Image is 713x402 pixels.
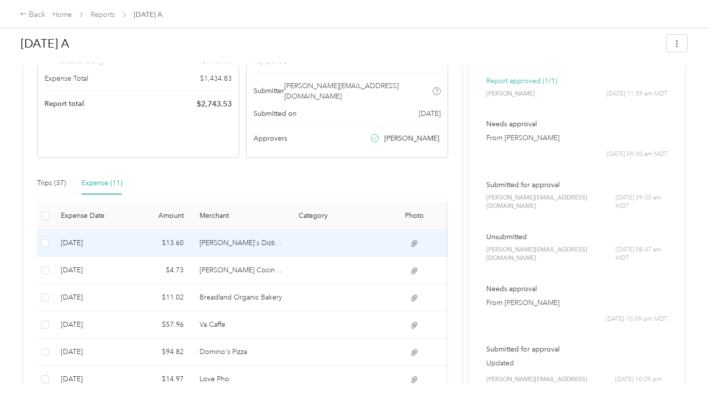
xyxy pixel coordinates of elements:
td: Shiddy's Distilling [192,230,291,257]
span: [PERSON_NAME][EMAIL_ADDRESS][DOMAIN_NAME] [486,194,615,211]
div: Expense (11) [82,178,122,189]
span: [PERSON_NAME] [486,90,535,99]
span: $ 1,434.83 [200,73,232,84]
th: Merchant [192,202,291,230]
td: Breadland Organic Bakery [192,284,291,311]
p: Submitted for approval [486,344,667,354]
span: [PERSON_NAME][EMAIL_ADDRESS][DOMAIN_NAME] [486,246,615,263]
td: $14.97 [127,366,192,393]
td: Domino's Pizza [192,339,291,366]
span: Submitted on [254,108,297,119]
p: Report approved (1/1) [486,76,667,86]
span: Approvers [254,133,287,144]
span: [PERSON_NAME] [384,133,439,144]
td: Va Caffe [192,311,291,339]
td: $13.60 [127,230,192,257]
th: Category [291,202,390,230]
td: $11.02 [127,284,192,311]
td: 7-11-2025 [53,257,127,284]
p: From [PERSON_NAME] [486,133,667,143]
td: 7-11-2025 [53,284,127,311]
th: Photo [390,202,439,230]
p: Updated [486,358,667,368]
span: $ 2,743.53 [197,98,232,110]
a: Home [52,10,72,19]
td: Luna Cocina Mexicana [192,257,291,284]
span: [DATE] A [134,9,162,20]
span: [DATE] 10:09 pm MDT [606,315,667,324]
span: [DATE] 09:00 am MDT [607,150,667,159]
a: Reports [91,10,115,19]
span: Expense Total [45,73,88,84]
td: 7-10-2025 [53,339,127,366]
th: Notes [439,202,489,230]
p: Needs approval [486,119,667,129]
span: [DATE] 08:47 am MDT [615,246,667,263]
th: Amount [127,202,192,230]
h1: July 2025 A [21,32,660,55]
td: $4.73 [127,257,192,284]
p: Unsubmitted [486,232,667,242]
td: 7-10-2025 [53,311,127,339]
p: Needs approval [486,284,667,294]
td: $57.96 [127,311,192,339]
p: Submitted for approval [486,180,667,190]
span: [PERSON_NAME][EMAIL_ADDRESS][DOMAIN_NAME] [284,81,431,101]
span: [DATE] 09:00 am MDT [615,194,667,211]
td: 7-9-2025 [53,366,127,393]
span: [DATE] 11:59 am MDT [607,90,667,99]
span: [PERSON_NAME][EMAIL_ADDRESS][DOMAIN_NAME] [486,375,615,393]
td: Love Pho [192,366,291,393]
span: Submitter [254,86,284,96]
div: Back [20,9,46,21]
th: Expense Date [53,202,127,230]
td: 7-11-2025 [53,230,127,257]
div: Trips (37) [37,178,66,189]
td: $94.82 [127,339,192,366]
span: Report total [45,99,84,109]
p: From [PERSON_NAME] [486,298,667,308]
span: [DATE] [419,108,441,119]
iframe: Everlance-gr Chat Button Frame [658,347,713,402]
span: [DATE] 10:09 pm MDT [615,375,667,393]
